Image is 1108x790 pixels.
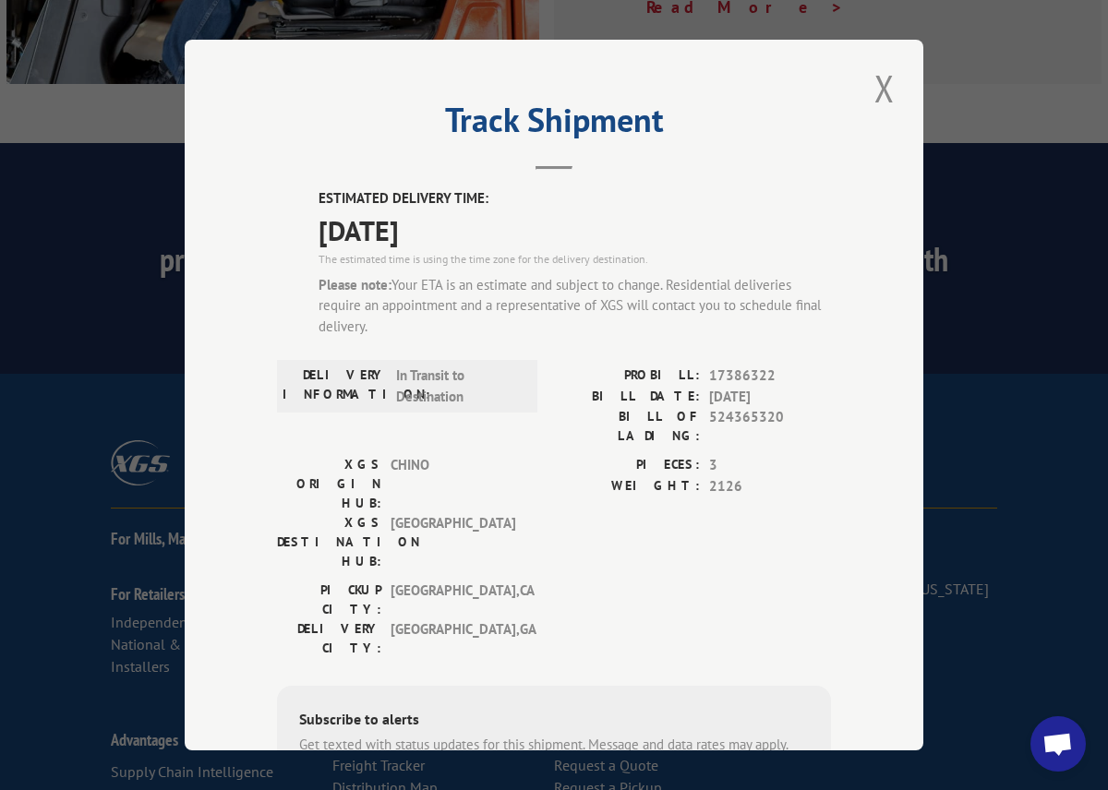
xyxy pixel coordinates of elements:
[396,365,521,407] span: In Transit to Destination
[709,365,831,387] span: 17386322
[709,407,831,446] span: 524365320
[554,386,700,407] label: BILL DATE:
[391,619,515,658] span: [GEOGRAPHIC_DATA] , GA
[283,365,387,407] label: DELIVERY INFORMATION:
[391,455,515,513] span: CHINO
[319,274,831,337] div: Your ETA is an estimate and subject to change. Residential deliveries require an appointment and ...
[554,365,700,387] label: PROBILL:
[869,63,900,114] button: Close modal
[709,386,831,407] span: [DATE]
[1030,716,1086,772] a: Open chat
[319,250,831,267] div: The estimated time is using the time zone for the delivery destination.
[277,455,381,513] label: XGS ORIGIN HUB:
[319,275,391,293] strong: Please note:
[554,475,700,497] label: WEIGHT:
[319,188,831,209] label: ESTIMATED DELIVERY TIME:
[277,513,381,571] label: XGS DESTINATION HUB:
[391,581,515,619] span: [GEOGRAPHIC_DATA] , CA
[277,107,831,142] h2: Track Shipment
[299,735,809,776] div: Get texted with status updates for this shipment. Message and data rates may apply. Message frequ...
[319,209,831,250] span: [DATE]
[277,619,381,658] label: DELIVERY CITY:
[391,513,515,571] span: [GEOGRAPHIC_DATA]
[709,455,831,476] span: 3
[554,407,700,446] label: BILL OF LADING:
[554,455,700,476] label: PIECES:
[299,708,809,735] div: Subscribe to alerts
[709,475,831,497] span: 2126
[277,581,381,619] label: PICKUP CITY:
